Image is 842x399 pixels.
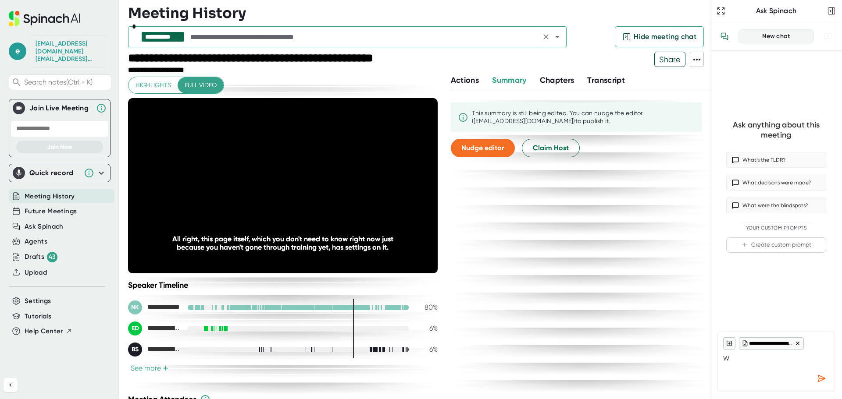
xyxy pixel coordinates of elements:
button: Create custom prompt [726,237,826,253]
span: Full video [185,80,217,91]
h3: Meeting History [128,5,246,21]
span: + [163,365,168,372]
div: Speaker Timeline [128,280,438,290]
button: What decisions were made? [726,175,826,191]
div: 6 % [416,324,438,332]
div: This summary is still being edited. You can nudge the editor ([EMAIL_ADDRESS][DOMAIN_NAME]) to pu... [472,109,695,125]
button: View conversation history [716,28,733,45]
div: Quick record [29,169,79,177]
div: BS [128,343,142,357]
div: edotson@starrez.com edotson@starrez.com [36,40,101,63]
span: Transcript [587,75,625,85]
div: Nicole Kelly [128,300,181,314]
button: Open [551,31,564,43]
button: Tutorials [25,311,51,321]
span: Join Now [47,143,72,151]
button: Full video [178,77,224,93]
button: Settings [25,296,51,306]
span: Chapters [540,75,574,85]
button: Collapse sidebar [4,378,18,392]
button: Join Now [16,141,103,153]
div: Your Custom Prompts [726,225,826,231]
button: Close conversation sidebar [825,5,838,17]
div: Send message [813,371,829,386]
div: Drafts [25,252,57,262]
div: Breanna Sheldon [128,343,181,357]
button: Highlights [128,77,178,93]
div: 43 [47,252,57,262]
span: Claim Host [533,143,569,153]
div: Elijah Dotson [128,321,181,335]
button: Nudge editor [451,139,515,157]
button: What’s the TLDR? [726,152,826,168]
span: Actions [451,75,479,85]
button: Drafts 43 [25,252,57,262]
button: Meeting History [25,191,75,201]
button: Expand to Ask Spinach page [715,5,727,17]
button: Future Meetings [25,206,77,216]
button: Upload [25,268,47,278]
div: All right, this page itself, which you don't need to know right now just because you haven't gone... [159,235,407,251]
span: Summary [492,75,526,85]
div: Join Live MeetingJoin Live Meeting [13,99,107,117]
span: Highlights [136,80,171,91]
button: Chapters [540,74,574,86]
button: Hide meeting chat [615,26,704,47]
button: Claim Host [522,139,580,157]
button: Ask Spinach [25,222,64,232]
textarea: W [723,350,829,371]
button: Summary [492,74,526,86]
button: What were the blindspots? [726,198,826,213]
button: Actions [451,74,479,86]
span: Nudge editor [461,144,504,152]
button: Clear [540,31,552,43]
button: Agents [25,237,47,247]
div: Join Live Meeting [29,104,92,113]
div: NK [128,300,142,314]
div: Ask Spinach [727,7,825,15]
div: 80 % [416,303,438,311]
span: e [9,42,26,60]
div: 6 % [416,345,438,353]
button: Transcript [587,74,625,86]
button: Share [654,52,685,67]
span: Help Center [25,326,63,336]
div: ED [128,321,142,335]
button: See more+ [128,364,171,373]
button: Help Center [25,326,72,336]
div: Ask anything about this meeting [726,120,826,140]
span: Hide meeting chat [634,32,696,42]
div: Quick record [13,164,107,182]
div: New chat [744,32,808,40]
img: Join Live Meeting [14,104,23,113]
span: Search notes (Ctrl + K) [24,78,109,86]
